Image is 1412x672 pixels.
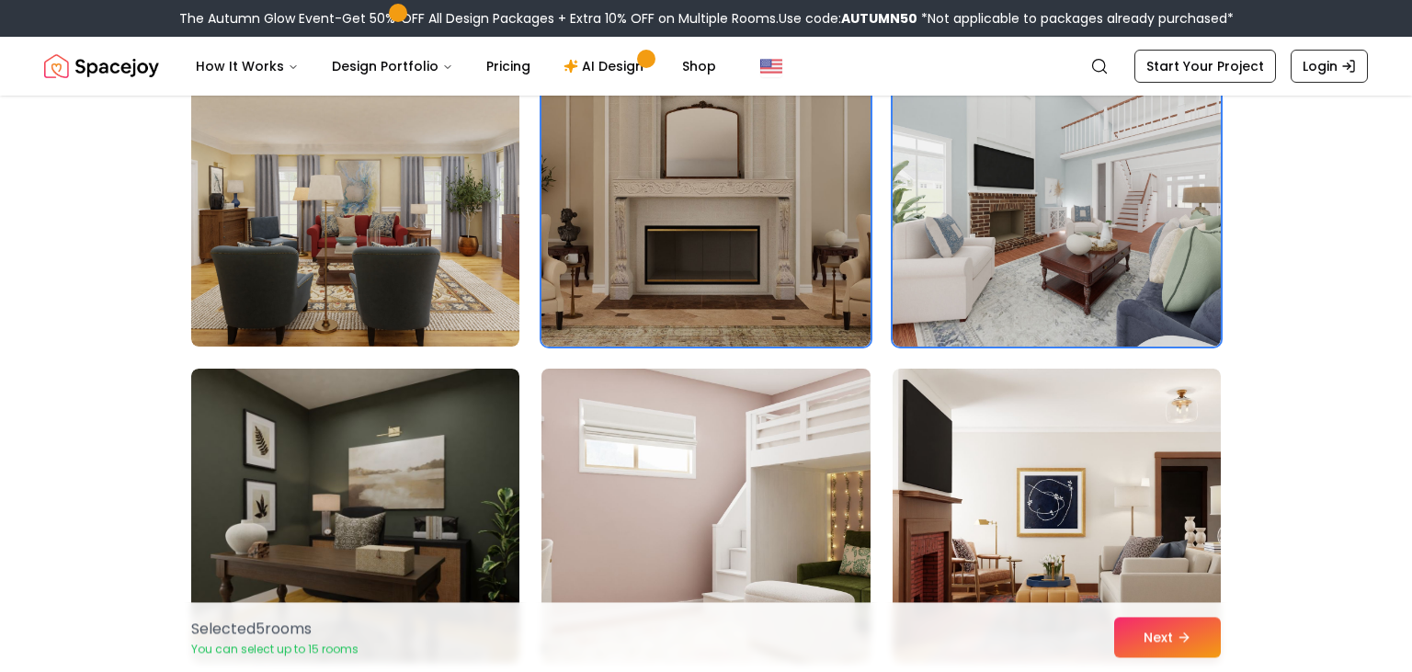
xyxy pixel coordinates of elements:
nav: Main [181,48,731,85]
div: The Autumn Glow Event-Get 50% OFF All Design Packages + Extra 10% OFF on Multiple Rooms. [179,9,1234,28]
a: Pricing [472,48,545,85]
a: Login [1291,50,1368,83]
img: United States [760,55,782,77]
img: Room room-9 [893,369,1221,663]
a: Start Your Project [1134,50,1276,83]
img: Room room-4 [191,52,519,347]
span: Use code: [779,9,917,28]
a: AI Design [549,48,664,85]
img: Room room-8 [533,361,878,670]
button: Next [1114,617,1221,657]
button: How It Works [181,48,313,85]
p: You can select up to 15 rooms [191,642,359,656]
b: AUTUMN50 [841,9,917,28]
a: Spacejoy [44,48,159,85]
img: Spacejoy Logo [44,48,159,85]
button: Design Portfolio [317,48,468,85]
img: Room room-7 [191,369,519,663]
img: Room room-5 [541,52,870,347]
img: Room room-6 [893,52,1221,347]
nav: Global [44,37,1368,96]
span: *Not applicable to packages already purchased* [917,9,1234,28]
a: Shop [667,48,731,85]
p: Selected 5 room s [191,618,359,640]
